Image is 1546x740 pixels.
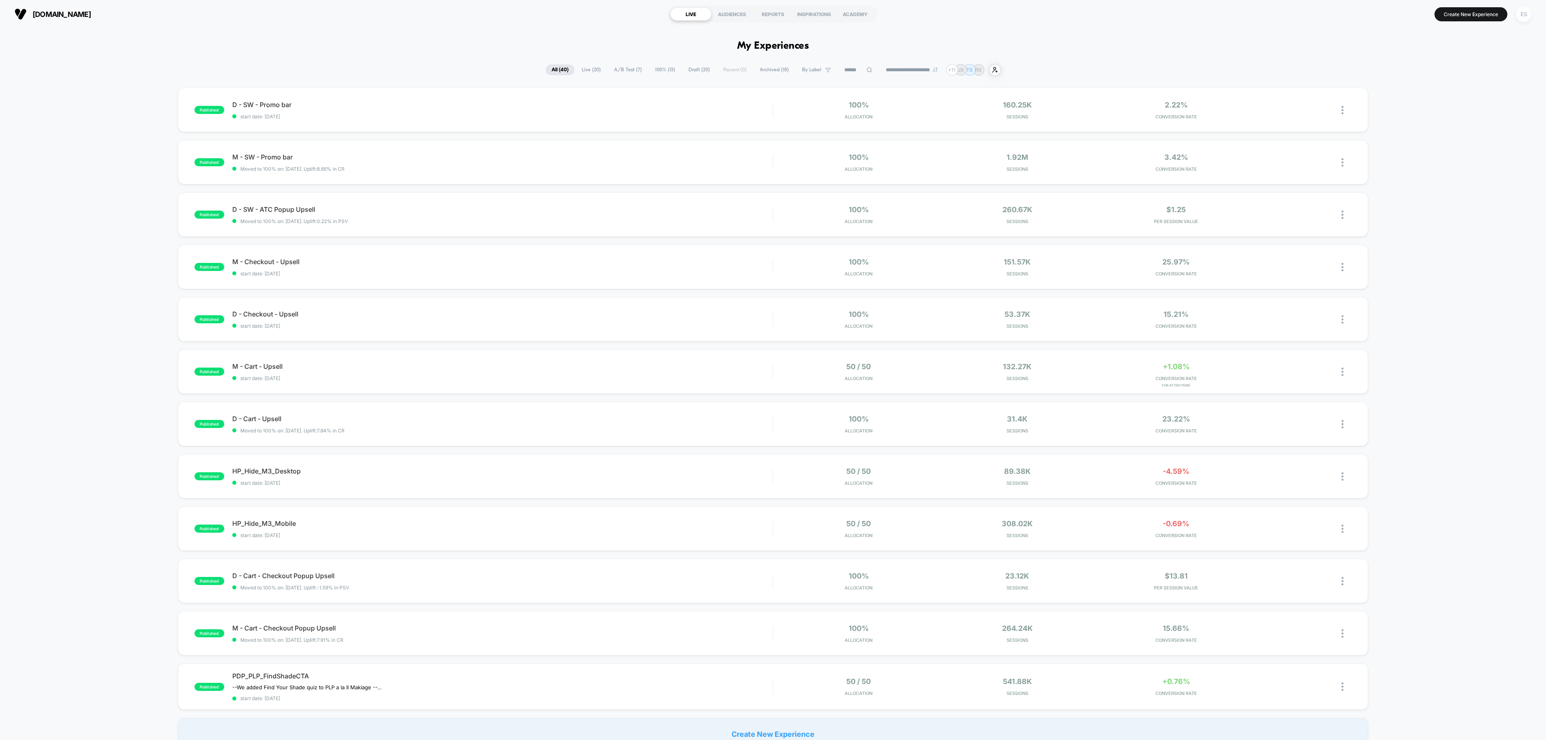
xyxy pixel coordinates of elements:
button: [DOMAIN_NAME] [12,8,93,21]
span: Moved to 100% on: [DATE] . Uplift: 8.66% in CR [240,166,345,172]
span: Allocation [845,637,872,643]
span: 23.12k [1005,572,1029,580]
span: Allocation [845,114,872,120]
span: CONVERSION RATE [1099,114,1253,120]
span: Sessions [940,219,1095,224]
span: Allocation [845,428,872,434]
span: 50 / 50 [846,677,871,686]
span: Allocation [845,166,872,172]
span: 264.24k [1002,624,1033,633]
span: start date: [DATE] [232,532,773,538]
span: 100% [849,101,869,109]
span: PDP_PLP_FindShadeCTA [232,672,773,680]
span: CONVERSION RATE [1099,166,1253,172]
span: CONVERSION RATE [1099,271,1253,277]
span: Allocation [845,690,872,696]
span: --We added Find Your Shade quiz to PLP a la Il Makiage --This test is a hide/show of this new CTA... [232,684,382,690]
span: CONVERSION RATE [1099,480,1253,486]
span: All ( 40 ) [546,64,575,75]
span: published [194,263,224,271]
div: AUDIENCES [711,8,752,21]
span: Moved to 100% on: [DATE] . Uplift: 7.84% in CR [240,428,345,434]
span: [DOMAIN_NAME] [33,10,91,19]
span: Allocation [845,480,872,486]
span: published [194,158,224,166]
span: 100% ( 13 ) [649,64,681,75]
img: end [933,67,938,72]
span: Sessions [940,585,1095,591]
span: CONVERSION RATE [1099,533,1253,538]
span: Sessions [940,376,1095,381]
img: close [1341,106,1343,114]
span: published [194,577,224,585]
span: 31.4k [1007,415,1027,423]
span: 100% [849,258,869,266]
div: INSPIRATIONS [794,8,835,21]
span: $1.25 [1166,205,1186,214]
img: close [1341,263,1343,271]
span: Allocation [845,323,872,329]
span: A/B Test ( 7 ) [608,64,648,75]
span: Allocation [845,219,872,224]
img: close [1341,577,1343,585]
span: published [194,683,224,691]
span: Archived ( 18 ) [754,64,795,75]
span: start date: [DATE] [232,375,773,381]
span: 100% [849,310,869,318]
span: Sessions [940,533,1095,538]
span: 25.97% [1162,258,1190,266]
span: published [194,420,224,428]
div: REPORTS [752,8,794,21]
span: Allocation [845,533,872,538]
span: Sessions [940,323,1095,329]
span: start date: [DATE] [232,480,773,486]
span: D - Checkout - Upsell [232,310,773,318]
span: +0.76% [1162,677,1190,686]
span: D - Cart - Upsell [232,415,773,423]
span: start date: [DATE] [232,695,773,701]
span: 53.37k [1004,310,1030,318]
div: + 11 [946,64,958,76]
span: $13.81 [1165,572,1188,580]
span: 100% [849,624,869,633]
span: Sessions [940,166,1095,172]
p: RS [975,67,982,73]
h1: My Experiences [737,40,809,52]
span: Sessions [940,428,1095,434]
span: Moved to 100% on: [DATE] . Uplift: -1.59% in PSV [240,585,349,591]
span: CONVERSION RATE [1099,690,1253,696]
span: 100% [849,572,869,580]
span: 50 / 50 [846,519,871,528]
span: published [194,211,224,219]
span: 1.92M [1007,153,1028,161]
span: PER SESSION VALUE [1099,585,1253,591]
span: M - SW - Promo bar [232,153,773,161]
span: M - Cart - Upsell [232,362,773,370]
span: 50 / 50 [846,467,871,475]
img: close [1341,420,1343,428]
span: 100% [849,205,869,214]
span: Moved to 100% on: [DATE] . Uplift: 0.22% in PSV [240,218,348,224]
span: 100% [849,153,869,161]
span: Sessions [940,690,1095,696]
img: close [1341,158,1343,167]
span: Allocation [845,585,872,591]
span: +1.08% [1163,362,1190,371]
span: for After Items [1099,383,1253,387]
span: By Label [802,67,821,73]
span: Sessions [940,271,1095,277]
img: close [1341,525,1343,533]
span: 15.21% [1164,310,1188,318]
span: Allocation [845,271,872,277]
button: Create New Experience [1434,7,1507,21]
span: published [194,525,224,533]
span: M - Checkout - Upsell [232,258,773,266]
p: JS [958,67,964,73]
span: 308.02k [1002,519,1033,528]
span: published [194,368,224,376]
span: D - SW - Promo bar [232,101,773,109]
button: ES [1513,6,1534,23]
span: -4.59% [1163,467,1189,475]
span: 160.25k [1003,101,1032,109]
span: Sessions [940,637,1095,643]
